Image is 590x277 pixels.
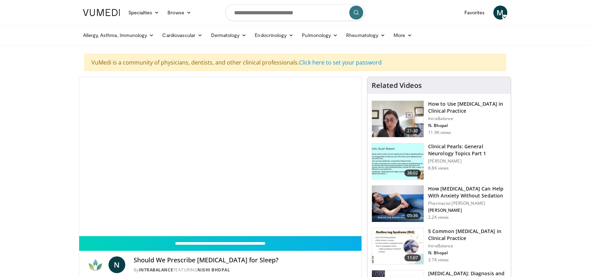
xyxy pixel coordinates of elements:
[428,250,507,256] p: N. Bhopal
[372,81,422,90] h4: Related Videos
[139,267,173,273] a: IntraBalance
[428,116,507,121] p: IntraBalance
[225,4,365,21] input: Search topics, interventions
[389,28,416,42] a: More
[428,165,449,171] p: 8.8K views
[163,6,195,20] a: Browse
[207,28,251,42] a: Dermatology
[428,158,507,164] p: [PERSON_NAME]
[372,143,507,180] a: 38:02 Clinical Pearls: General Neurology Topics Part 1 [PERSON_NAME] 8.8K views
[158,28,207,42] a: Cardiovascular
[428,185,507,199] h3: How [MEDICAL_DATA] Can Help With Anxiety Without Sedation
[372,101,424,137] img: 662646f3-24dc-48fd-91cb-7f13467e765c.150x105_q85_crop-smart_upscale.jpg
[84,54,506,71] div: VuMedi is a community of physicians, dentists, and other clinical professionals.
[342,28,389,42] a: Rheumatology
[428,243,507,249] p: IntraBalance
[124,6,164,20] a: Specialties
[428,130,451,135] p: 11.9K views
[372,143,424,180] img: 91ec4e47-6cc3-4d45-a77d-be3eb23d61cb.150x105_q85_crop-smart_upscale.jpg
[251,28,298,42] a: Endocrinology
[372,228,507,265] a: 11:07 5 Common [MEDICAL_DATA] in Clinical Practice IntraBalance N. Bhopal 3.7K views
[372,186,424,222] img: 7bfe4765-2bdb-4a7e-8d24-83e30517bd33.150x105_q85_crop-smart_upscale.jpg
[79,77,362,236] video-js: Video Player
[109,256,125,273] a: N
[79,28,158,42] a: Allergy, Asthma, Immunology
[404,254,421,261] span: 11:07
[372,185,507,222] a: 05:36 How [MEDICAL_DATA] Can Help With Anxiety Without Sedation Pharmacist [PERSON_NAME] [PERSON_...
[428,257,449,263] p: 3.7K views
[428,123,507,128] p: N. Bhopal
[404,170,421,177] span: 38:02
[372,100,507,137] a: 21:30 How to Use [MEDICAL_DATA] in Clinical Practice IntraBalance N. Bhopal 11.9K views
[428,100,507,114] h3: How to Use [MEDICAL_DATA] in Clinical Practice
[134,267,356,273] div: By FEATURING
[428,215,449,220] p: 2.2K views
[428,208,507,213] p: [PERSON_NAME]
[404,212,421,219] span: 05:36
[428,143,507,157] h3: Clinical Pearls: General Neurology Topics Part 1
[134,256,356,264] h4: Should We Prescribe [MEDICAL_DATA] for Sleep?
[372,228,424,264] img: e41a58fc-c8b3-4e06-accc-3dd0b2ae14cc.150x105_q85_crop-smart_upscale.jpg
[299,59,382,66] a: Click here to set your password
[428,228,507,242] h3: 5 Common [MEDICAL_DATA] in Clinical Practice
[404,127,421,134] span: 21:30
[83,9,120,16] img: VuMedi Logo
[493,6,507,20] a: M
[460,6,489,20] a: Favorites
[428,201,507,206] p: Pharmacist [PERSON_NAME]
[298,28,342,42] a: Pulmonology
[197,267,230,273] a: Nishi Bhopal
[85,256,106,273] img: IntraBalance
